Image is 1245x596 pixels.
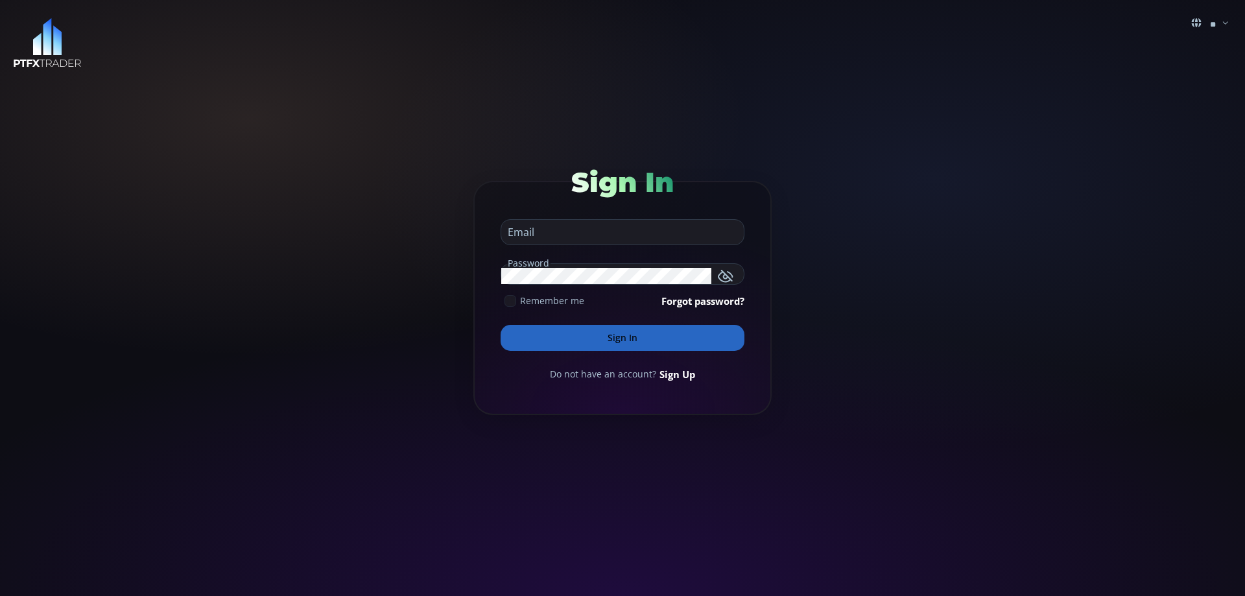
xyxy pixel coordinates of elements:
a: Sign Up [659,367,695,381]
span: Sign In [571,165,674,199]
img: LOGO [13,18,82,68]
span: Remember me [520,294,584,307]
div: Do not have an account? [501,367,744,381]
button: Sign In [501,325,744,351]
a: Forgot password? [661,294,744,308]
